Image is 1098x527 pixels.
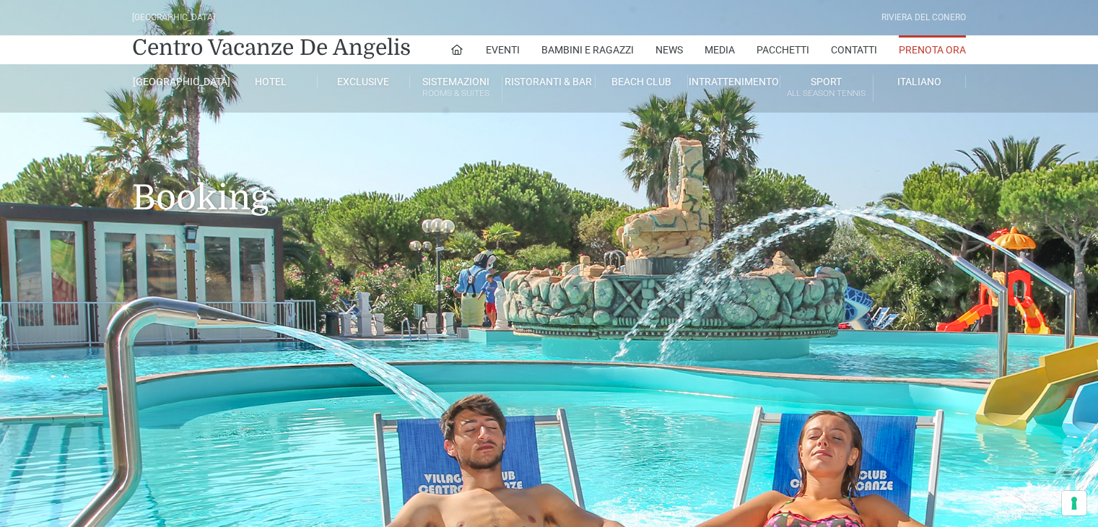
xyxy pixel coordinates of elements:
a: Beach Club [596,75,688,88]
a: Contatti [831,35,877,64]
a: Ristoranti & Bar [502,75,595,88]
a: News [655,35,683,64]
a: Centro Vacanze De Angelis [132,33,411,62]
a: [GEOGRAPHIC_DATA] [132,75,225,88]
a: Italiano [873,75,966,88]
a: Bambini e Ragazzi [541,35,634,64]
button: Le tue preferenze relative al consenso per le tecnologie di tracciamento [1062,491,1086,515]
div: Riviera Del Conero [881,11,966,25]
small: All Season Tennis [780,87,872,100]
h1: Booking [132,113,966,240]
a: Hotel [225,75,317,88]
a: Prenota Ora [899,35,966,64]
span: Italiano [897,76,941,87]
a: Eventi [486,35,520,64]
iframe: Customerly Messenger Launcher [12,471,55,514]
div: [GEOGRAPHIC_DATA] [132,11,215,25]
a: Pacchetti [757,35,809,64]
a: Media [705,35,735,64]
small: Rooms & Suites [410,87,502,100]
a: Exclusive [318,75,410,88]
a: SistemazioniRooms & Suites [410,75,502,102]
a: Intrattenimento [688,75,780,88]
a: SportAll Season Tennis [780,75,873,102]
